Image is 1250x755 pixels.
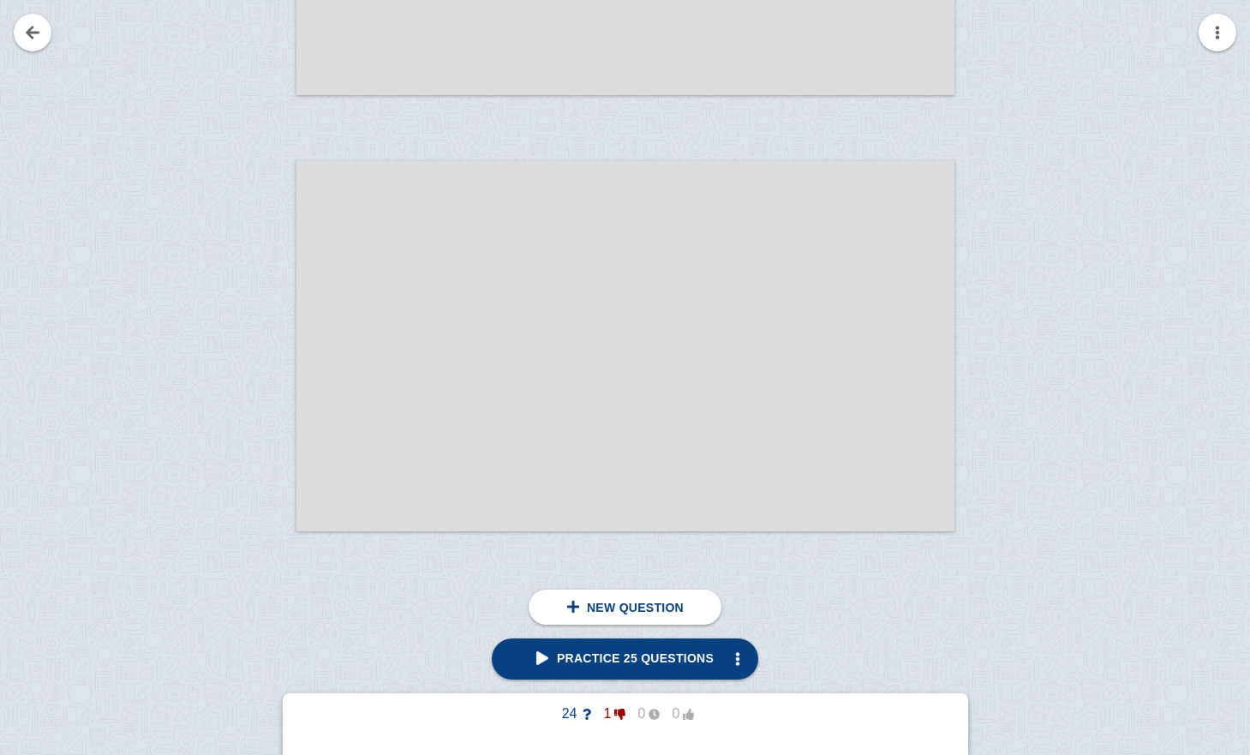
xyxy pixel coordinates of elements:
span: 24 [557,706,591,722]
a: Practice 25 questions [492,638,758,680]
span: New question [587,601,684,614]
button: 24100 [543,700,708,728]
span: Practice 25 questions [536,651,714,665]
span: 0 [625,706,660,722]
span: 1 [591,706,625,722]
a: Go back to your notes [14,14,51,51]
span: 0 [660,706,694,722]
